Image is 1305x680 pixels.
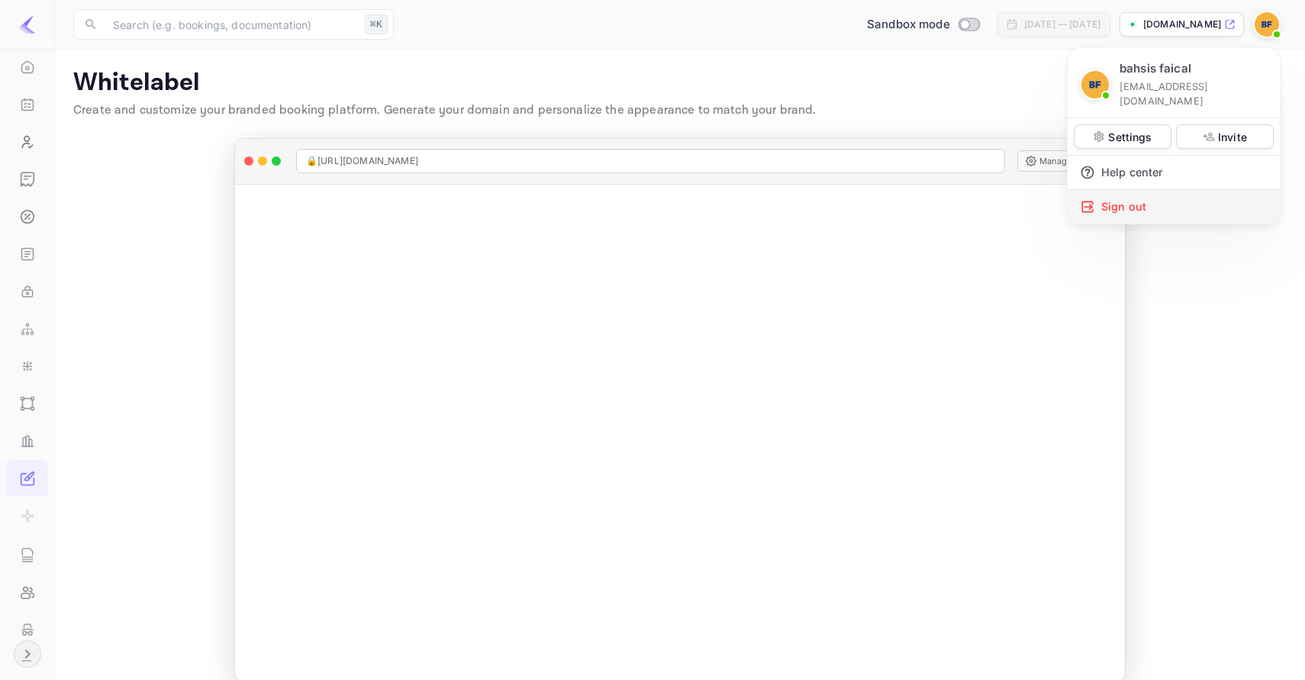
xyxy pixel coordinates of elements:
[1120,60,1191,78] p: bahsis faical
[1068,156,1280,189] div: Help center
[1218,129,1247,145] p: Invite
[1081,71,1109,98] img: bahsis faical
[1068,190,1280,224] div: Sign out
[1108,129,1152,145] p: Settings
[1120,79,1268,108] p: [EMAIL_ADDRESS][DOMAIN_NAME]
